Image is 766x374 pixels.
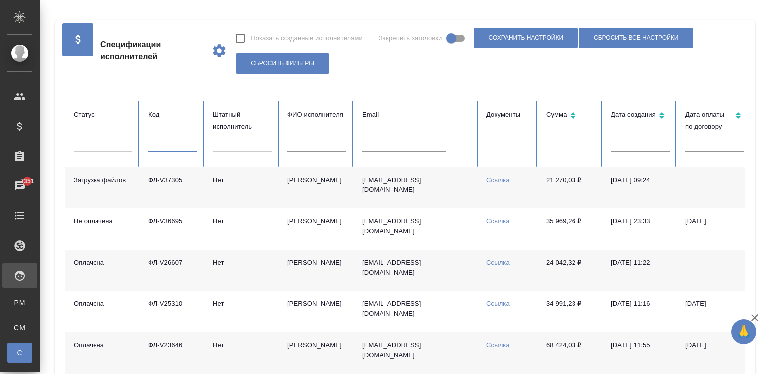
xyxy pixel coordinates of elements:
td: Оплачена [66,332,140,374]
td: Оплачена [66,291,140,332]
div: Штатный исполнитель [213,109,272,133]
span: С [12,348,27,358]
span: Показать созданные исполнителями [251,33,363,43]
td: 35 969,26 ₽ [538,208,603,250]
td: Нет [205,250,280,291]
td: [EMAIL_ADDRESS][DOMAIN_NAME] [354,208,479,250]
td: 24 042,32 ₽ [538,250,603,291]
div: Код [148,109,197,121]
a: Ссылка [486,341,510,349]
span: PM [12,298,27,308]
div: Email [362,109,471,121]
span: 🙏 [735,321,752,342]
td: [DATE] 23:33 [603,208,677,250]
td: [DATE] 11:55 [603,332,677,374]
div: Статус [74,109,132,121]
td: [DATE] [677,291,752,332]
button: Сбросить фильтры [236,53,329,74]
a: Ссылка [486,259,510,266]
button: Сбросить все настройки [579,28,693,48]
td: Не оплачена [66,208,140,250]
td: [PERSON_NAME] [280,167,354,208]
td: [EMAIL_ADDRESS][DOMAIN_NAME] [354,167,479,208]
td: Нет [205,291,280,332]
td: ФЛ-V37305 [140,167,205,208]
span: Спецификации исполнителей [100,39,203,63]
div: Сортировка [546,109,595,123]
div: ФИО исполнителя [287,109,346,121]
td: ФЛ-V36695 [140,208,205,250]
td: [DATE] [677,332,752,374]
td: Нет [205,332,280,374]
td: [EMAIL_ADDRESS][DOMAIN_NAME] [354,250,479,291]
td: Загрузка файлов [66,167,140,208]
span: Сбросить все настройки [594,34,678,42]
button: Сохранить настройки [474,28,578,48]
td: [PERSON_NAME] [280,332,354,374]
a: Ссылка [486,300,510,307]
td: [PERSON_NAME] [280,291,354,332]
span: Сбросить фильтры [251,59,314,68]
td: Нет [205,167,280,208]
span: Сохранить настройки [488,34,563,42]
td: [PERSON_NAME] [280,250,354,291]
td: 34 991,23 ₽ [538,291,603,332]
td: [DATE] 09:24 [603,167,677,208]
td: [EMAIL_ADDRESS][DOMAIN_NAME] [354,332,479,374]
td: ФЛ-V23646 [140,332,205,374]
span: 7351 [14,176,40,186]
td: ФЛ-V26607 [140,250,205,291]
td: 21 270,03 ₽ [538,167,603,208]
span: CM [12,323,27,333]
td: Оплачена [66,250,140,291]
a: 7351 [2,174,37,198]
td: [EMAIL_ADDRESS][DOMAIN_NAME] [354,291,479,332]
td: [DATE] 11:16 [603,291,677,332]
a: С [7,343,32,363]
td: Нет [205,208,280,250]
a: Ссылка [486,176,510,184]
div: Сортировка [611,109,670,123]
button: 🙏 [731,319,756,344]
td: [DATE] [677,208,752,250]
div: Документы [486,109,530,121]
td: 68 424,03 ₽ [538,332,603,374]
a: PM [7,293,32,313]
td: [DATE] 11:22 [603,250,677,291]
span: Закрепить заголовки [379,33,442,43]
td: [PERSON_NAME] [280,208,354,250]
div: Сортировка [685,109,744,133]
a: Ссылка [486,217,510,225]
a: CM [7,318,32,338]
td: ФЛ-V25310 [140,291,205,332]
